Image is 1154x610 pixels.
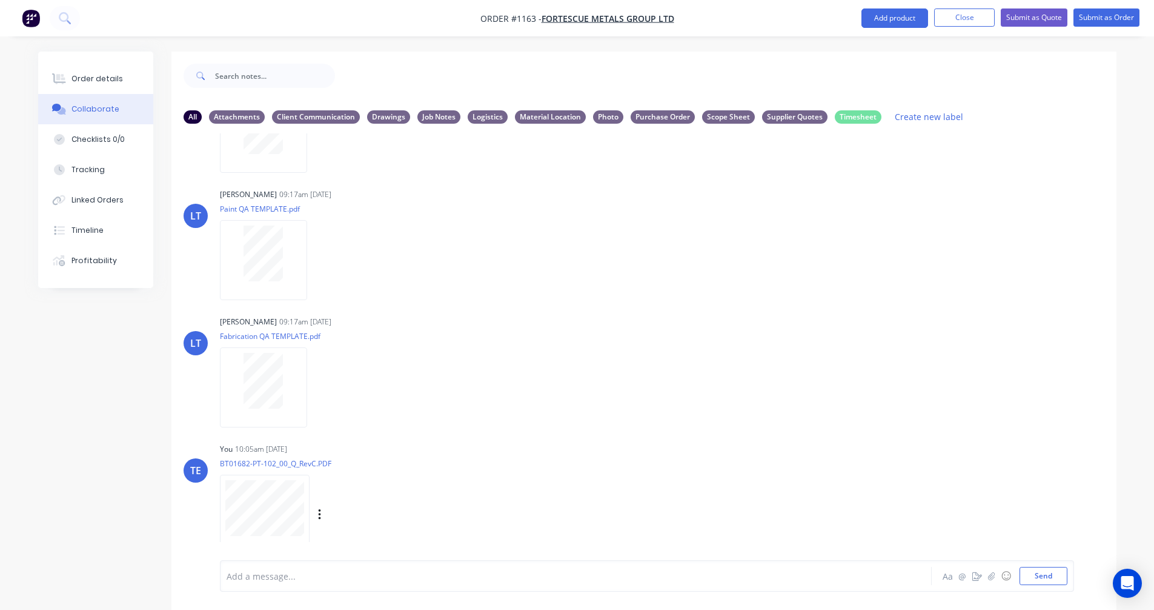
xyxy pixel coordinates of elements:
div: Client Communication [272,110,360,124]
div: All [184,110,202,124]
div: Tracking [71,164,105,175]
button: Checklists 0/0 [38,124,153,155]
div: Linked Orders [71,195,124,206]
div: [PERSON_NAME] [220,317,277,327]
div: 09:17am [DATE] [279,189,331,200]
button: Timeline [38,215,153,246]
div: Photo [593,110,623,124]
button: Profitability [38,246,153,276]
button: Tracking [38,155,153,185]
input: Search notes... [215,64,335,88]
div: Timesheet [835,110,881,124]
div: 10:05am [DATE] [235,444,287,455]
div: LT [190,336,201,350]
div: [PERSON_NAME] [220,189,277,200]
div: 09:17am [DATE] [279,317,331,327]
button: Order details [38,64,153,94]
a: FORTESCUE METALS GROUP LTD [542,13,674,24]
button: Create new label [889,109,970,125]
div: Logistics [468,110,508,124]
div: Timeline [71,225,104,236]
div: LT [190,209,201,223]
button: Submit as Order [1073,8,1139,27]
p: Paint QA TEMPLATE.pdf [220,204,319,214]
div: You [220,444,233,455]
div: Drawings [367,110,410,124]
div: TE [190,463,201,478]
span: Order #1163 - [480,13,542,24]
button: Send [1020,567,1067,585]
p: Fabrication QA TEMPLATE.pdf [220,331,320,341]
img: Factory [22,9,40,27]
p: BT01682-PT-102_00_Q_RevC.PDF [220,458,445,469]
div: Purchase Order [631,110,695,124]
div: Open Intercom Messenger [1113,569,1142,598]
button: Aa [941,569,955,583]
div: Checklists 0/0 [71,134,125,145]
div: Order details [71,73,123,84]
button: Close [934,8,995,27]
div: Supplier Quotes [762,110,827,124]
div: Attachments [209,110,265,124]
div: Profitability [71,255,117,266]
div: Scope Sheet [702,110,755,124]
button: ☺ [999,569,1013,583]
div: Material Location [515,110,586,124]
button: Add product [861,8,928,28]
button: Collaborate [38,94,153,124]
button: @ [955,569,970,583]
button: Submit as Quote [1001,8,1067,27]
div: Collaborate [71,104,119,115]
button: Linked Orders [38,185,153,215]
div: Job Notes [417,110,460,124]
